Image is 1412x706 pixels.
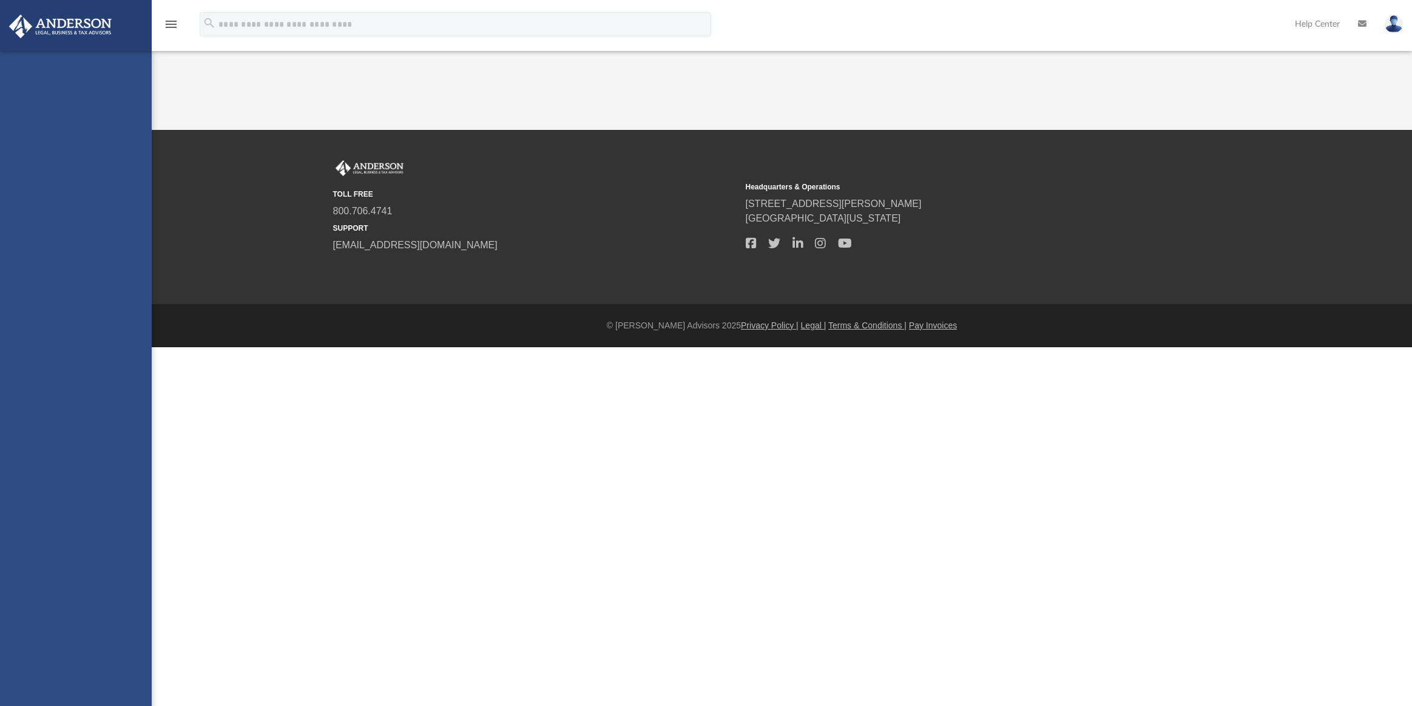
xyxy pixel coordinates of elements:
[741,321,799,330] a: Privacy Policy |
[1385,15,1403,33] img: User Pic
[333,206,393,216] a: 800.706.4741
[152,319,1412,332] div: © [PERSON_NAME] Advisors 2025
[746,213,901,223] a: [GEOGRAPHIC_DATA][US_STATE]
[333,223,737,234] small: SUPPORT
[164,17,178,32] i: menu
[801,321,826,330] a: Legal |
[333,240,498,250] a: [EMAIL_ADDRESS][DOMAIN_NAME]
[203,16,216,30] i: search
[828,321,907,330] a: Terms & Conditions |
[746,182,1150,192] small: Headquarters & Operations
[333,189,737,200] small: TOLL FREE
[333,160,406,176] img: Anderson Advisors Platinum Portal
[164,23,178,32] a: menu
[746,199,922,209] a: [STREET_ADDRESS][PERSON_NAME]
[909,321,957,330] a: Pay Invoices
[5,15,115,38] img: Anderson Advisors Platinum Portal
